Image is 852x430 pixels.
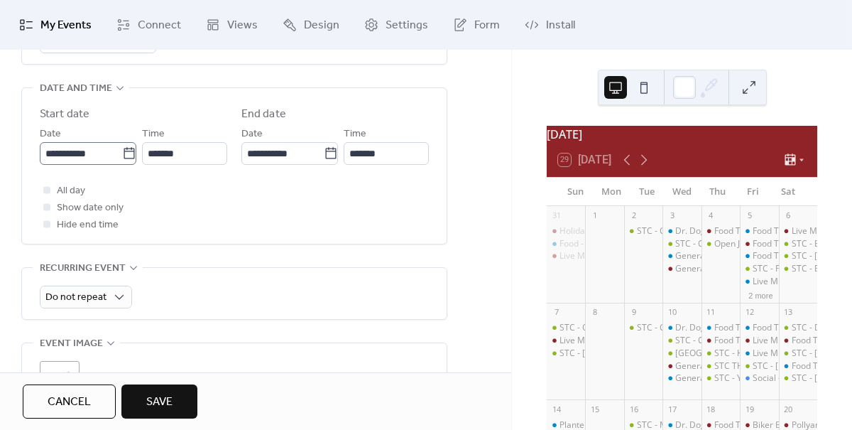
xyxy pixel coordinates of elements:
[23,385,116,419] button: Cancel
[628,210,639,221] div: 2
[779,335,817,347] div: Food Truck - Happy Times - Lemont @ Sat Sep 13, 2025 2pm - 6pm (CDT)
[667,307,677,318] div: 10
[559,335,784,347] div: Live Music - [PERSON_NAME] @ [DATE] 2pm - 4pm (CDT)
[779,322,817,334] div: STC - Dark Horse Grill @ Sat Sep 13, 2025 1pm - 5pm (CDT)
[547,335,585,347] div: Live Music - Dylan Raymond - Lemont @ Sun Sep 7, 2025 2pm - 4pm (CDT)
[624,322,662,334] div: STC - General Knowledge Trivia @ Tue Sep 9, 2025 7pm - 9pm (CDT)
[551,210,562,221] div: 31
[783,404,794,414] div: 20
[589,210,600,221] div: 1
[241,126,263,143] span: Date
[779,238,817,250] div: STC - Brew Town Bites @ Sat Sep 6, 2025 2pm - 7pm (CDT)
[662,372,701,385] div: General Knowledge Trivia - Roselle @ Wed Sep 10, 2025 7pm - 9pm (CDT)
[40,17,92,34] span: My Events
[559,238,792,250] div: Food - Good Stuff Eats - Roselle @ [DATE] 1pm - 4pm (CDT)
[354,6,439,44] a: Settings
[547,348,585,360] div: STC - Hunt House Creative Arts Center Adult Band Showcase @ Sun Sep 7, 2025 5pm - 7pm (CDT)STC - ...
[743,289,778,301] button: 2 more
[57,183,85,200] span: All day
[662,250,701,262] div: General Knowledge - Roselle @ Wed Sep 3, 2025 7pm - 9pm (CDT)
[628,404,639,414] div: 16
[770,178,806,206] div: Sat
[701,372,740,385] div: STC - Yacht Rockettes @ Thu Sep 11, 2025 7pm - 10pm (CDT)
[442,6,510,44] a: Form
[779,225,817,237] div: Live Music- InFunktious Duo - Lemont @ Sat Sep 6, 2025 2pm - 5pm (CDT)
[701,238,740,250] div: Open Jam with Sam Wyatt @ STC @ Thu Sep 4, 2025 7pm - 11pm (CDT)
[589,307,600,318] div: 8
[779,348,817,360] div: STC - Billy Denton @ Sat Sep 13, 2025 2pm - 5pm (CDT)
[138,17,181,34] span: Connect
[665,178,700,206] div: Wed
[195,6,268,44] a: Views
[551,404,562,414] div: 14
[779,263,817,275] div: STC - EXHALE @ Sat Sep 6, 2025 7pm - 10pm (CDT)
[547,238,585,250] div: Food - Good Stuff Eats - Roselle @ Sun Aug 31, 2025 1pm - 4pm (CDT)
[628,307,639,318] div: 9
[740,225,778,237] div: Food Truck - Koris Koop -Roselle @ Fri Sep 5, 2025 5pm - 9pm (CDT)
[559,225,746,237] div: Holiday Taproom Hours 12pm -10pm @ [DATE]
[740,348,778,360] div: Live Music - JD Kostyk - Roselle @ Fri Sep 12, 2025 7pm - 10pm (CDT)
[547,126,817,143] div: [DATE]
[779,372,817,385] div: STC - Matt Keen Band @ Sat Sep 13, 2025 7pm - 10pm (CDT)
[701,335,740,347] div: Food Truck - Tacos Los Jarochitos - Lemont @ Thu Sep 11, 2025 5pm - 9pm (CDT)
[779,360,817,372] div: Food Truck - Chuck’s Wood Fired Pizza - Roselle @ Sat Sep 13, 2025 5pm - 8pm (CST)
[241,106,286,123] div: End date
[662,335,701,347] div: STC - Charity Bike Ride with Sammy's Bikes @ Weekly from 6pm to 7:30pm on Wednesday from Wed May ...
[48,394,91,411] span: Cancel
[142,126,165,143] span: Time
[547,322,585,334] div: STC - Outdoor Doggie Dining class @ 1pm - 2:30pm (CDT)
[40,126,61,143] span: Date
[121,385,197,419] button: Save
[740,238,778,250] div: Food Truck - Pizza 750 - Lemont @ Fri Sep 5, 2025 5pm - 9pm (CDT)
[740,335,778,347] div: Live Music - Dan Colles - Lemont @ Fri Sep 12, 2025 7pm - 10pm (CDT)
[386,17,428,34] span: Settings
[9,6,102,44] a: My Events
[744,404,755,414] div: 19
[735,178,770,206] div: Fri
[272,6,350,44] a: Design
[701,322,740,334] div: Food Truck - Dr Dogs - Roselle @ Thu Sep 11, 2025 5pm - 9pm (CDT)
[662,322,701,334] div: Dr. Dog’s Food Truck - Roselle @ Weekly from 6pm to 9pm
[662,348,701,360] div: STC - Stadium Street Eats @ Wed Sep 10, 2025 6pm - 9pm (CDT)
[744,210,755,221] div: 5
[706,404,716,414] div: 18
[706,210,716,221] div: 4
[547,225,585,237] div: Holiday Taproom Hours 12pm -10pm @ Sun Aug 31, 2025
[706,307,716,318] div: 11
[106,6,192,44] a: Connect
[74,34,133,51] span: #8EB71DFF
[662,263,701,275] div: General Knowledge Trivia - Lemont @ Wed Sep 3, 2025 7pm - 9pm (CDT)
[40,361,80,401] div: ;
[667,210,677,221] div: 3
[474,17,500,34] span: Form
[701,360,740,372] div: STC THEME NIGHT - YACHT ROCK @ Thu Sep 11, 2025 6pm - 10pm (CDT)
[667,404,677,414] div: 17
[662,225,701,237] div: Dr. Dog’s Food Truck - Roselle @ Weekly from 6pm to 9pm
[146,394,173,411] span: Save
[783,210,794,221] div: 6
[551,307,562,318] div: 7
[547,250,585,262] div: Live Music - Shawn Salmon - Lemont @ Sun Aug 31, 2025 2pm - 5pm (CDT)
[779,250,817,262] div: STC - Terry Byrne @ Sat Sep 6, 2025 2pm - 5pm (CDT)
[699,178,735,206] div: Thu
[594,178,629,206] div: Mon
[744,307,755,318] div: 12
[57,200,124,217] span: Show date only
[740,322,778,334] div: Food Truck - Da Wing Wagon/ Launch party - Roselle @ Fri Sep 12, 2025 5pm - 9pm (CDT)
[40,80,112,97] span: Date and time
[514,6,586,44] a: Install
[740,372,778,385] div: Social - Magician Pat Flanagan @ Fri Sep 12, 2025 8pm - 10:30pm (CDT)
[45,288,106,307] span: Do not repeat
[629,178,665,206] div: Tue
[559,322,787,334] div: STC - Outdoor Doggie Dining class @ 1pm - 2:30pm (CDT)
[40,106,89,123] div: Start date
[740,263,778,275] div: STC - Four Ds BBQ @ Fri Sep 5, 2025 5pm - 9pm (CDT)
[304,17,339,34] span: Design
[589,404,600,414] div: 15
[546,17,575,34] span: Install
[57,217,119,234] span: Hide end time
[783,307,794,318] div: 13
[558,178,594,206] div: Sun
[662,360,701,372] div: General Knowledge Trivia - Lemont @ Wed Sep 10, 2025 7pm - 9pm (CDT)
